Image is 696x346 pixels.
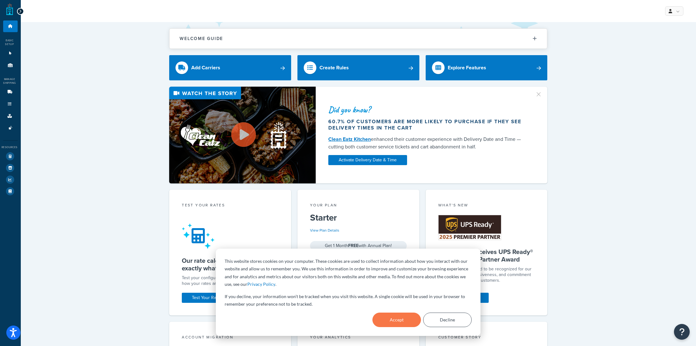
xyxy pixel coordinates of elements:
a: Test Your Rates [182,293,232,303]
li: Test Your Rates [3,151,18,162]
p: ShipperHQ is honored to be recognized for our collaboration, responsiveness, and commitment to UP... [438,266,535,283]
button: Welcome Guide [170,29,547,49]
div: Account Migration [182,334,279,342]
h5: Starter [310,213,407,223]
a: Activate Delivery Date & Time [328,155,407,165]
li: Websites [3,48,18,59]
div: Test your rates [182,202,279,210]
a: Create Rules [297,55,419,80]
div: Test your configuration and get in-depth detail on how your rates are being calculated. [182,275,279,286]
li: Boxes [3,110,18,122]
li: Carriers [3,86,18,98]
p: This website stores cookies on your computer. These cookies are used to collect information about... [225,257,472,288]
a: Add Carriers [169,55,291,80]
div: Add Carriers [191,63,220,72]
div: enhanced their customer experience with Delivery Date and Time — cutting both customer service ti... [328,136,527,151]
div: Your Analytics [310,334,407,342]
div: Get 1 Month with Annual Plan! [310,241,407,251]
h2: Welcome Guide [180,36,223,41]
li: Analytics [3,174,18,185]
a: Clean Eatz Kitchen [328,136,371,143]
button: Open Resource Center [674,324,690,340]
h5: ShipperHQ Receives UPS Ready® 2025 Premier Partner Award [438,248,535,263]
h5: Our rate calculator shows you exactly what your customers see [182,257,279,272]
p: If you decline, your information won’t be tracked when you visit this website. A single cookie wi... [225,293,472,308]
li: Dashboard [3,20,18,32]
a: View Plan Details [310,228,339,233]
li: Origins [3,60,18,71]
div: Cookie banner [216,249,480,336]
li: Help Docs [3,186,18,197]
button: Decline [423,313,472,327]
li: Shipping Rules [3,98,18,110]
li: Advanced Features [3,122,18,134]
div: What's New [438,202,535,210]
div: Your Plan [310,202,407,210]
button: Accept [372,313,421,327]
div: Did you know? [328,105,527,114]
div: Create Rules [319,63,349,72]
li: Marketplace [3,162,18,174]
strong: FREE [348,242,359,249]
div: 60.7% of customers are more likely to purchase if they see delivery times in the cart [328,118,527,131]
img: Video thumbnail [169,87,316,183]
div: Customer Story [438,334,535,342]
a: Explore Features [426,55,548,80]
div: Explore Features [448,63,486,72]
a: Privacy Policy [247,280,275,288]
